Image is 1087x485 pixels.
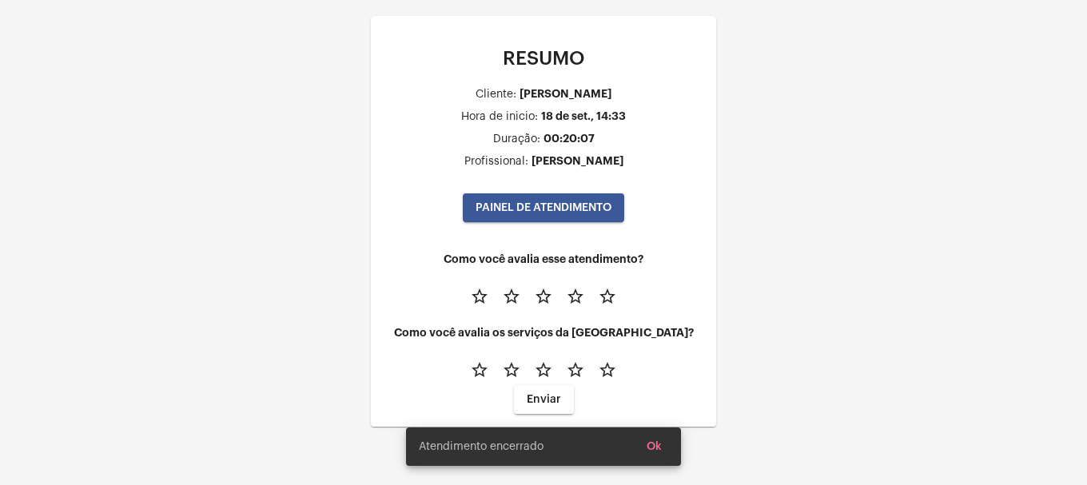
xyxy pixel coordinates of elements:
[384,253,703,265] h4: Como você avalia esse atendimento?
[463,193,624,222] button: PAINEL DE ATENDIMENTO
[532,155,623,167] div: [PERSON_NAME]
[384,327,703,339] h4: Como você avalia os serviços da [GEOGRAPHIC_DATA]?
[493,133,540,145] div: Duração:
[514,385,574,414] button: Enviar
[566,360,585,380] mat-icon: star_border
[470,360,489,380] mat-icon: star_border
[634,432,675,461] button: Ok
[598,360,617,380] mat-icon: star_border
[476,89,516,101] div: Cliente:
[461,111,538,123] div: Hora de inicio:
[470,287,489,306] mat-icon: star_border
[476,202,611,213] span: PAINEL DE ATENDIMENTO
[419,439,543,455] span: Atendimento encerrado
[598,287,617,306] mat-icon: star_border
[534,360,553,380] mat-icon: star_border
[527,394,561,405] span: Enviar
[502,287,521,306] mat-icon: star_border
[534,287,553,306] mat-icon: star_border
[541,110,626,122] div: 18 de set., 14:33
[566,287,585,306] mat-icon: star_border
[647,441,662,452] span: Ok
[464,156,528,168] div: Profissional:
[502,360,521,380] mat-icon: star_border
[520,88,611,100] div: [PERSON_NAME]
[543,133,595,145] div: 00:20:07
[384,48,703,69] p: RESUMO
